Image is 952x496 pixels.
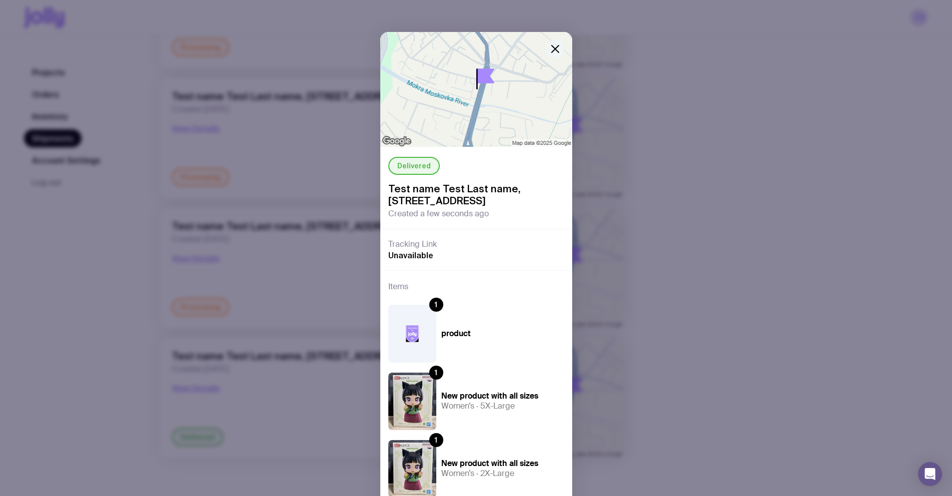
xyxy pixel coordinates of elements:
[388,157,440,175] div: Delivered
[429,433,443,447] div: 1
[429,298,443,312] div: 1
[380,32,572,147] img: staticmap
[441,329,564,339] h4: product
[441,401,564,411] h5: Women’s · 5X-Large
[441,459,564,469] h4: New product with all sizes
[441,469,564,479] h5: Women’s · 2X-Large
[429,366,443,380] div: 1
[441,391,564,401] h4: New product with all sizes
[388,281,408,293] h3: Items
[388,183,564,207] span: Test name Test Last name, [STREET_ADDRESS]
[388,250,433,260] span: Unavailable
[918,462,942,486] div: Open Intercom Messenger
[388,239,437,249] h3: Tracking Link
[388,209,489,219] span: Created a few seconds ago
